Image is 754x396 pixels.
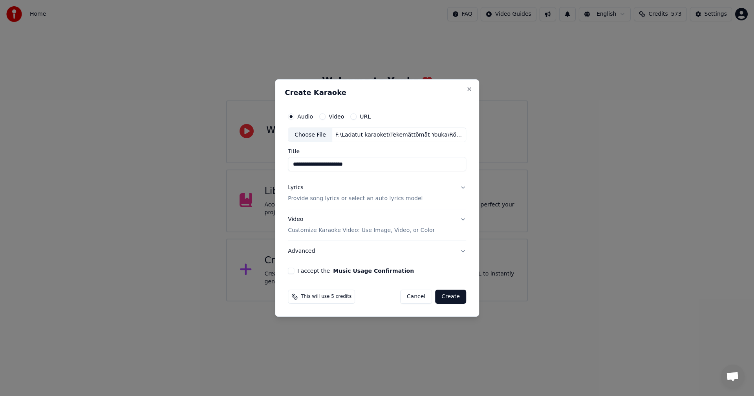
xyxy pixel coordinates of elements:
[288,184,303,192] div: Lyrics
[288,216,435,235] div: Video
[301,294,351,300] span: This will use 5 credits
[360,114,371,119] label: URL
[288,226,435,234] p: Customize Karaoke Video: Use Image, Video, or Color
[288,210,466,241] button: VideoCustomize Karaoke Video: Use Image, Video, or Color
[288,178,466,209] button: LyricsProvide song lyrics or select an auto lyrics model
[435,290,466,304] button: Create
[297,268,414,274] label: I accept the
[333,268,414,274] button: I accept the
[288,195,423,203] p: Provide song lyrics or select an auto lyrics model
[329,114,344,119] label: Video
[288,241,466,261] button: Advanced
[288,149,466,154] label: Title
[288,128,332,142] div: Choose File
[285,89,469,96] h2: Create Karaoke
[400,290,432,304] button: Cancel
[332,131,466,139] div: F:\Ladatut karaoket\Tekemättömät Youka\Röyhkä\Onnenpäivä [PERSON_NAME].m4a
[297,114,313,119] label: Audio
